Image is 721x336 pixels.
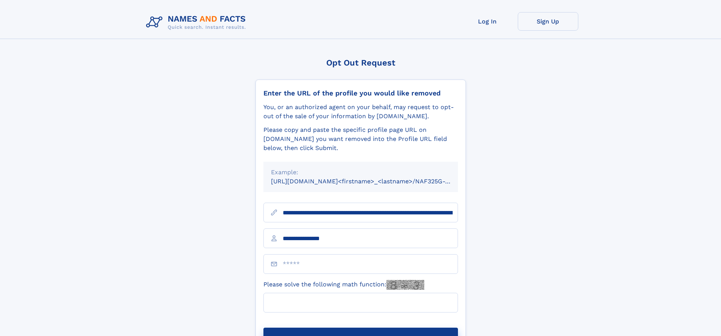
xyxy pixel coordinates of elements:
div: Opt Out Request [255,58,466,67]
img: Logo Names and Facts [143,12,252,33]
label: Please solve the following math function: [263,280,424,290]
div: Enter the URL of the profile you would like removed [263,89,458,97]
a: Sign Up [518,12,578,31]
a: Log In [457,12,518,31]
div: Please copy and paste the specific profile page URL on [DOMAIN_NAME] you want removed into the Pr... [263,125,458,153]
div: Example: [271,168,450,177]
small: [URL][DOMAIN_NAME]<firstname>_<lastname>/NAF325G-xxxxxxxx [271,178,472,185]
div: You, or an authorized agent on your behalf, may request to opt-out of the sale of your informatio... [263,103,458,121]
